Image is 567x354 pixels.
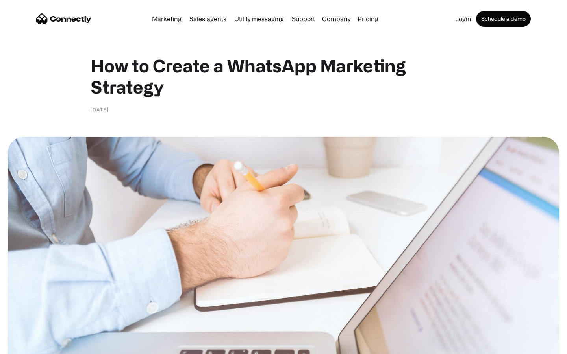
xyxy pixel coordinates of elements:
a: Login [452,16,474,22]
a: Sales agents [186,16,230,22]
div: Company [322,13,350,24]
a: Support [289,16,318,22]
a: Pricing [354,16,382,22]
h1: How to Create a WhatsApp Marketing Strategy [91,55,476,98]
aside: Language selected: English [8,340,47,351]
div: [DATE] [91,105,109,113]
a: Marketing [149,16,185,22]
ul: Language list [16,340,47,351]
a: Utility messaging [231,16,287,22]
a: Schedule a demo [476,11,531,27]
